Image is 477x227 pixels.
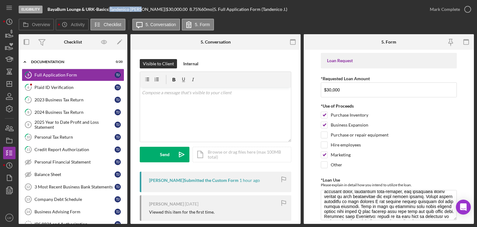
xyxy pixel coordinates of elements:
button: Send [140,147,189,162]
div: Balance Sheet [34,172,115,177]
a: 82024 Business Tax ReturnTJ [22,106,124,118]
a: 10Personal Tax ReturnTJ [22,131,124,143]
b: BayaBum Lounge & URK-Basics [48,7,108,12]
button: 5. Conversation [132,19,180,30]
button: LW [3,211,16,224]
label: 5. Form [195,22,210,27]
label: Business Expansion [331,122,368,128]
div: 2025 Year to Date Profit and Loss Statement [34,120,115,130]
button: Overview [19,19,54,30]
label: Purchase Inventory [331,112,368,118]
a: Balance SheetTJ [22,168,124,181]
a: 123 Most Recent Business Bank StatementsTJ [22,181,124,193]
tspan: 8 [27,110,29,114]
textarea: Lore $73,271 ip $98,268 dolo si ame cons adipisc — el's doei tem in utlabore’e dolo magna al enim... [321,190,457,220]
div: Viewed this item for the first time. [149,210,215,215]
div: T J [115,84,121,90]
div: Send [160,147,170,162]
div: 0 / 20 [111,60,123,64]
label: 5. Conversation [146,22,176,27]
label: Hire employees [331,142,361,148]
div: T J [115,209,121,215]
time: 2025-07-29 21:08 [185,202,198,206]
label: Purchase or repair equipment [331,132,388,138]
div: T J [115,109,121,115]
div: $30,000.00 [166,7,189,12]
div: Business Advising Form [34,209,115,214]
label: Overview [32,22,50,27]
button: Internal [180,59,202,68]
div: Visible to Client [143,59,174,68]
tspan: 6 [27,85,30,89]
label: Other [331,162,342,168]
div: 3 Most Recent Business Bank Statements [34,184,115,189]
div: [PERSON_NAME] Submitted the Custom Form [149,178,238,183]
a: Personal Financial StatementTJ [22,156,124,168]
div: T J [115,159,121,165]
a: 5Full Application FormTJ [22,69,124,81]
a: 13Company Debt ScheduleTJ [22,193,124,206]
div: Company Debt Schedule [34,197,115,202]
a: 11Credit Report AuthorizationTJ [22,143,124,156]
div: T J [115,134,121,140]
div: | 5. Full Application Form (Tandenico J.) [212,7,287,12]
div: T J [115,171,121,178]
div: T J [115,184,121,190]
label: Marketing [331,152,351,158]
div: T J [115,196,121,202]
div: 2023 Business Tax Return [34,97,115,102]
div: 2024 Business Tax Return [34,110,115,115]
button: Visible to Client [140,59,177,68]
div: *Use of Proceeds [321,104,457,109]
a: 72023 Business Tax ReturnTJ [22,94,124,106]
div: Credit Report Authorization [34,147,115,152]
div: T J [115,122,121,128]
div: T J [115,97,121,103]
div: T J [115,146,121,153]
div: Mark Complete [430,3,460,16]
div: Open Intercom Messenger [456,200,471,215]
div: IRS 8821 and Authorization [34,222,115,227]
div: 8.75 % [189,7,201,12]
div: Checklist [64,39,82,44]
button: Mark Complete [424,3,474,16]
a: 14Business Advising FormTJ [22,206,124,218]
text: LW [7,216,12,220]
div: Personal Tax Return [34,135,115,140]
a: 92025 Year to Date Profit and Loss StatementTJ [22,118,124,131]
time: 2025-08-18 18:05 [239,178,260,183]
button: Checklist [90,19,125,30]
tspan: 9 [27,123,29,127]
div: Eligibility [19,6,43,13]
div: Tandenico [PERSON_NAME] | [110,7,166,12]
div: Internal [183,59,198,68]
div: Full Application Form [34,72,115,77]
tspan: 10 [26,135,30,139]
div: 60 mo [201,7,212,12]
tspan: 13 [26,197,30,201]
div: Personal Financial Statement [34,160,115,164]
button: 5. Form [182,19,214,30]
div: [PERSON_NAME] [149,202,184,206]
div: 5. Form [381,39,396,44]
tspan: 11 [26,147,30,151]
div: Documentation [31,60,107,64]
div: Loan Request [327,58,451,63]
label: Activity [71,22,84,27]
div: 5. Conversation [201,39,231,44]
a: 6Plaid ID VerificationTJ [22,81,124,94]
label: *Loan Use [321,177,340,183]
label: *Requested Loan Amount [321,76,370,81]
button: Activity [56,19,89,30]
div: Please explain in detail how you intend to utilize the loan. [321,183,457,187]
tspan: 12 [26,185,30,189]
label: Checklist [104,22,121,27]
tspan: 14 [26,210,30,214]
tspan: 7 [27,98,30,102]
tspan: 5 [27,73,29,77]
div: T J [115,72,121,78]
div: | [48,7,110,12]
div: Plaid ID Verification [34,85,115,90]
